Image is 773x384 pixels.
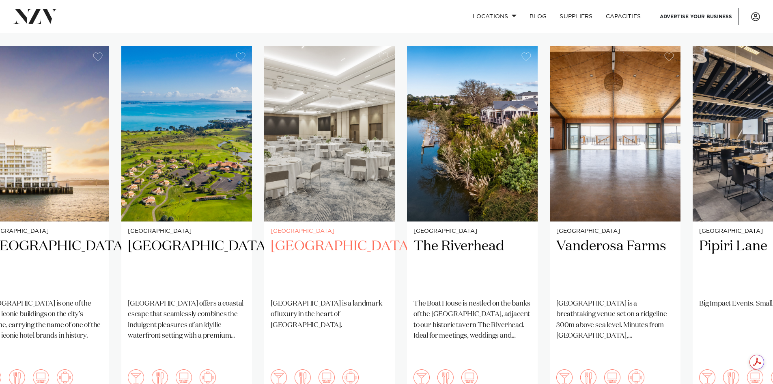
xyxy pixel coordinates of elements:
[13,9,57,24] img: nzv-logo.png
[271,228,388,234] small: [GEOGRAPHIC_DATA]
[413,237,531,292] h2: The Riverhead
[553,8,599,25] a: SUPPLIERS
[413,228,531,234] small: [GEOGRAPHIC_DATA]
[653,8,739,25] a: Advertise your business
[128,237,245,292] h2: [GEOGRAPHIC_DATA]
[128,299,245,341] p: [GEOGRAPHIC_DATA] offers a coastal escape that seamlessly combines the indulgent pleasures of an ...
[556,228,674,234] small: [GEOGRAPHIC_DATA]
[466,8,523,25] a: Locations
[556,237,674,292] h2: Vanderosa Farms
[271,299,388,331] p: [GEOGRAPHIC_DATA] is a landmark of luxury in the heart of [GEOGRAPHIC_DATA].
[271,237,388,292] h2: [GEOGRAPHIC_DATA]
[413,299,531,341] p: The Boat House is nestled on the banks of the [GEOGRAPHIC_DATA], adjacent to our historic tavern ...
[523,8,553,25] a: BLOG
[556,299,674,341] p: [GEOGRAPHIC_DATA] is a breathtaking venue set on a ridgeline 300m above sea level. Minutes from [...
[599,8,648,25] a: Capacities
[128,228,245,234] small: [GEOGRAPHIC_DATA]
